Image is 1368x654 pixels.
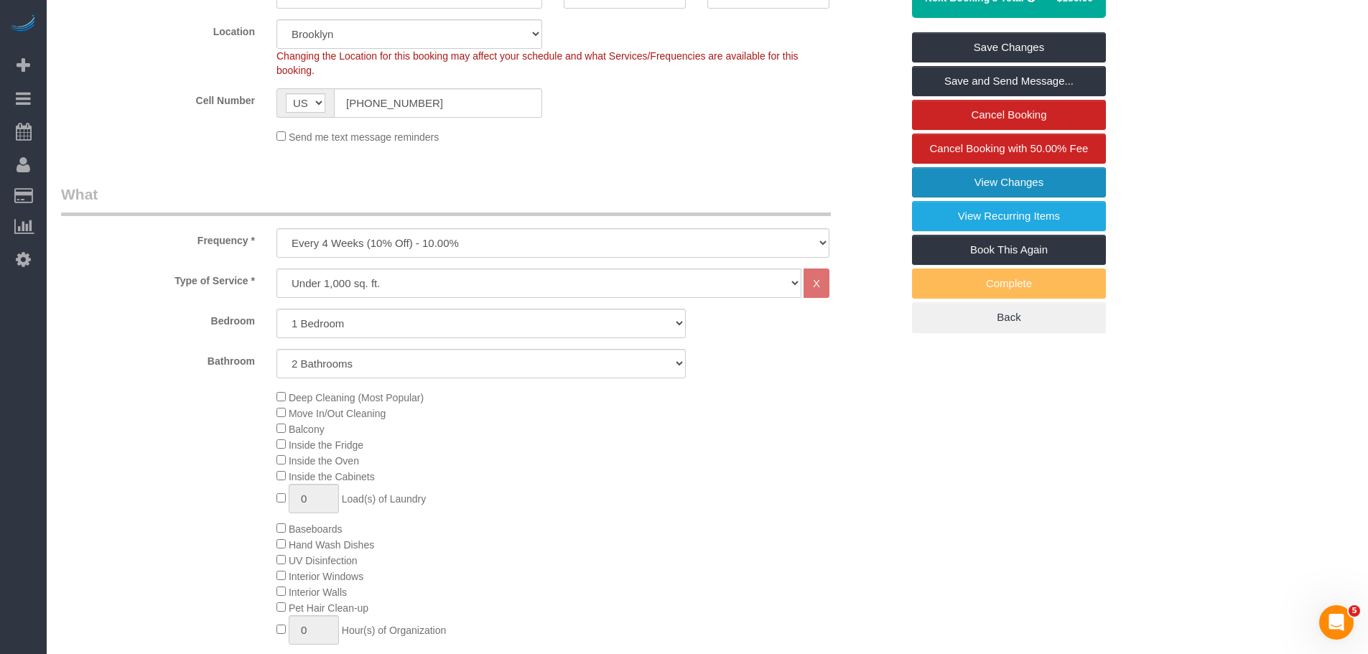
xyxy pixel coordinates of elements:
[289,424,325,435] span: Balcony
[50,88,266,108] label: Cell Number
[9,14,37,34] img: Automaid Logo
[289,539,374,551] span: Hand Wash Dishes
[1349,605,1360,617] span: 5
[912,32,1106,62] a: Save Changes
[289,439,363,451] span: Inside the Fridge
[334,88,542,118] input: Cell Number
[50,19,266,39] label: Location
[289,408,386,419] span: Move In/Out Cleaning
[289,131,439,143] span: Send me text message reminders
[289,587,347,598] span: Interior Walls
[912,100,1106,130] a: Cancel Booking
[912,302,1106,332] a: Back
[289,571,363,582] span: Interior Windows
[912,134,1106,164] a: Cancel Booking with 50.00% Fee
[289,455,359,467] span: Inside the Oven
[289,471,375,482] span: Inside the Cabinets
[1319,605,1354,640] iframe: Intercom live chat
[912,167,1106,197] a: View Changes
[50,309,266,328] label: Bedroom
[50,228,266,248] label: Frequency *
[289,602,368,614] span: Pet Hair Clean-up
[61,184,831,216] legend: What
[912,66,1106,96] a: Save and Send Message...
[50,268,266,288] label: Type of Service *
[342,493,427,505] span: Load(s) of Laundry
[50,349,266,368] label: Bathroom
[289,555,358,566] span: UV Disinfection
[276,50,799,76] span: Changing the Location for this booking may affect your schedule and what Services/Frequencies are...
[912,201,1106,231] a: View Recurring Items
[912,235,1106,265] a: Book This Again
[342,625,447,636] span: Hour(s) of Organization
[930,142,1089,154] span: Cancel Booking with 50.00% Fee
[289,523,343,535] span: Baseboards
[289,392,424,403] span: Deep Cleaning (Most Popular)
